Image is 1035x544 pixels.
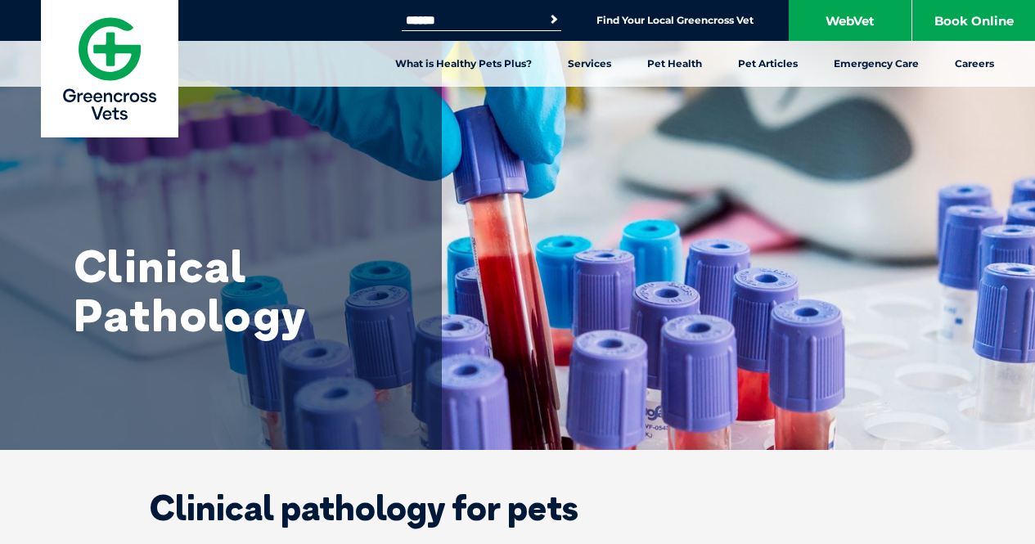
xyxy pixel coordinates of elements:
[92,491,943,525] h1: Clinical pathology for pets
[816,41,937,87] a: Emergency Care
[74,241,401,339] h1: Clinical Pathology
[377,41,550,87] a: What is Healthy Pets Plus?
[937,41,1012,87] a: Careers
[629,41,720,87] a: Pet Health
[720,41,816,87] a: Pet Articles
[546,11,562,28] button: Search
[596,14,754,27] a: Find Your Local Greencross Vet
[550,41,629,87] a: Services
